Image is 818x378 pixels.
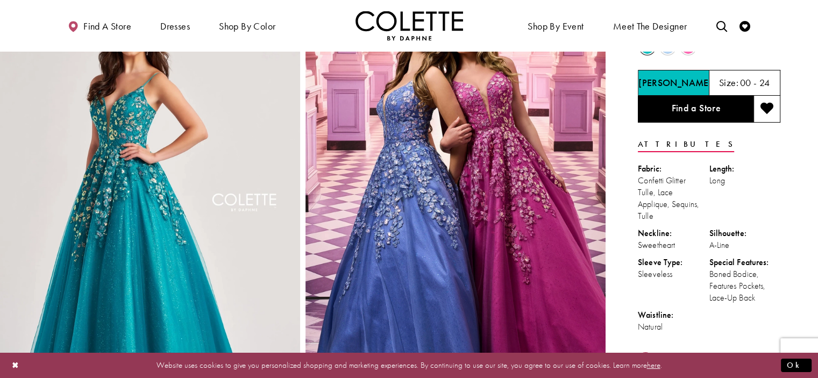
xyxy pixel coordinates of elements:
[638,175,709,222] div: Confetti Glitter Tulle, Lace Applique, Sequins, Tulle
[610,11,690,40] a: Meet the designer
[709,268,781,304] div: Boned Bodice, Features Pockets, Lace-Up Back
[781,359,812,372] button: Submit Dialog
[638,239,709,251] div: Sweetheart
[83,21,131,32] span: Find a store
[753,96,780,123] button: Add to wishlist
[709,239,781,251] div: A-Line
[160,21,190,32] span: Dresses
[355,11,463,40] img: Colette by Daphne
[709,256,781,268] div: Special Features:
[647,360,660,370] a: here
[740,77,770,88] h5: 00 - 24
[638,227,709,239] div: Neckline:
[355,11,463,40] a: Visit Home Page
[638,268,709,280] div: Sleeveless
[528,21,584,32] span: Shop By Event
[219,21,275,32] span: Shop by color
[713,11,729,40] a: Toggle search
[709,175,781,187] div: Long
[6,356,25,375] button: Close Dialog
[638,77,712,88] h5: Chosen color
[638,352,652,372] a: Share using Pinterest - Opens in new tab
[65,11,134,40] a: Find a store
[719,76,738,89] span: Size:
[158,11,193,40] span: Dresses
[638,163,709,175] div: Fabric:
[709,227,781,239] div: Silhouette:
[638,309,709,321] div: Waistline:
[638,256,709,268] div: Sleeve Type:
[737,11,753,40] a: Check Wishlist
[525,11,586,40] span: Shop By Event
[638,96,753,123] a: Find a Store
[613,21,687,32] span: Meet the designer
[709,163,781,175] div: Length:
[77,358,741,373] p: Website uses cookies to give you personalized shopping and marketing experiences. By continuing t...
[216,11,278,40] span: Shop by color
[638,321,709,333] div: Natural
[638,137,734,152] a: Attributes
